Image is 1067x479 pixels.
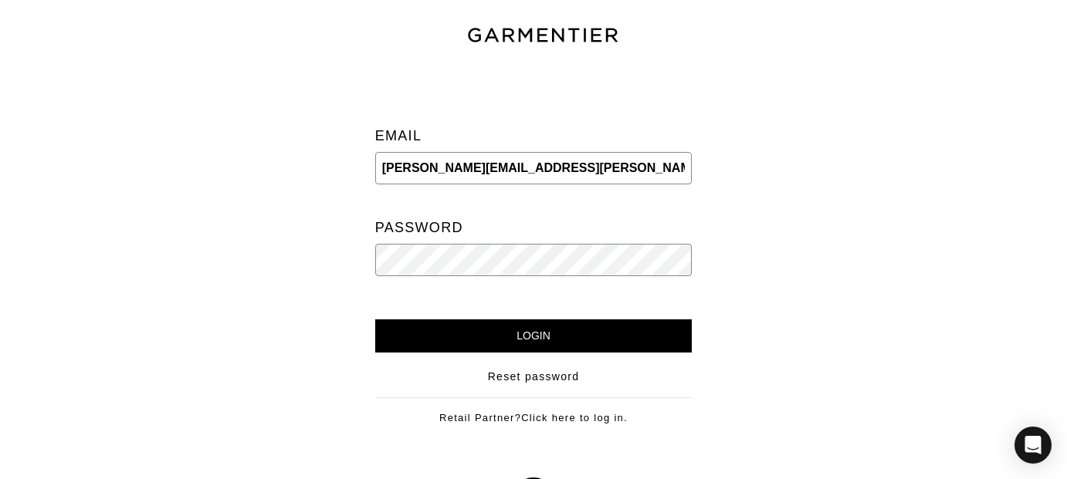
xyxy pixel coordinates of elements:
[375,212,463,244] label: Password
[1014,427,1052,464] div: Open Intercom Messenger
[521,412,628,423] a: Click here to log in.
[375,397,693,426] div: Retail Partner?
[375,319,693,353] input: Login
[466,25,620,46] img: garmentier-text-8466448e28d500cc52b900a8b1ac6a0b4c9bd52e9933ba870cc531a186b44329.png
[375,120,422,152] label: Email
[488,369,580,385] a: Reset password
